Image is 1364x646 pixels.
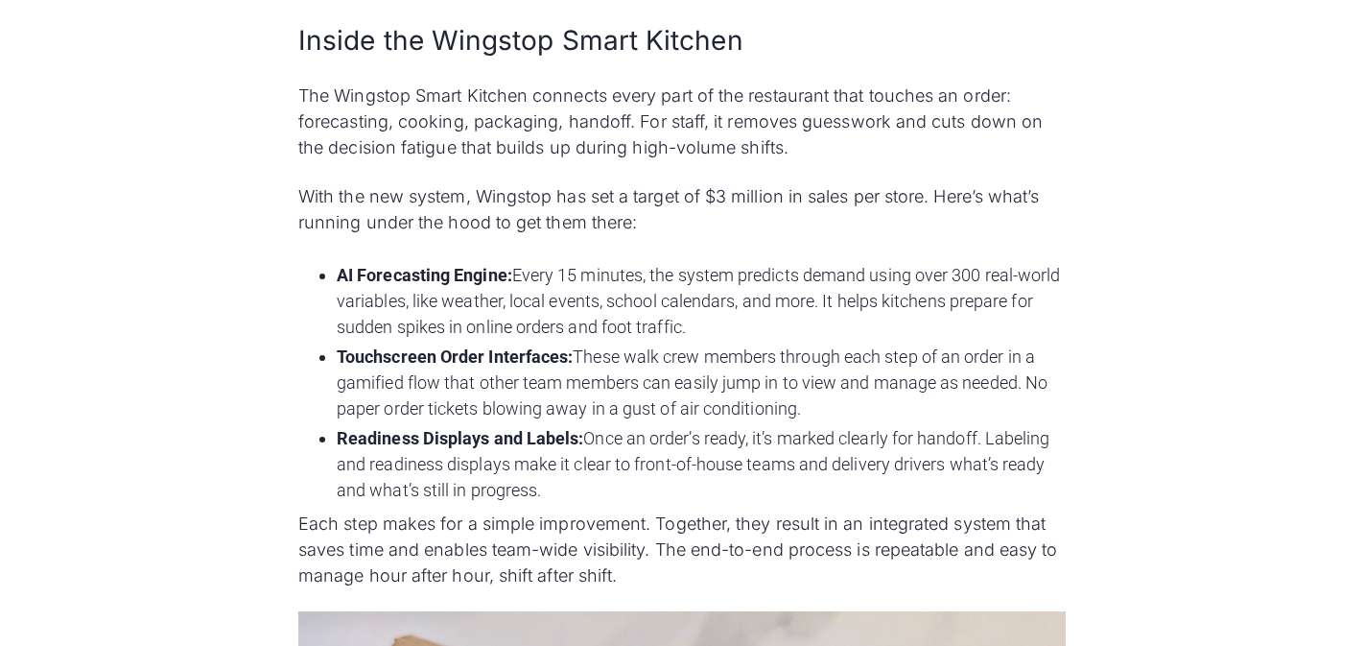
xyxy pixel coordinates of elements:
h2: Inside the Wingstop Smart Kitchen [298,22,1066,60]
strong: Readiness Displays and Labels: [337,428,583,448]
li: Every 15 minutes, the system predicts demand using over 300 real-world variables, like weather, l... [337,262,1066,340]
strong: Touchscreen Order Interfaces: [337,347,573,367]
p: With the new system, Wingstop has set a target of $3 million in sales per store. Here’s what’s ru... [298,183,1066,235]
li: These walk crew members through each step of an order in a gamified flow that other team members ... [337,344,1066,421]
li: Once an order’s ready, it’s marked clearly for handoff. Labeling and readiness displays make it c... [337,425,1066,503]
p: The Wingstop Smart Kitchen connects every part of the restaurant that touches an order: forecasti... [298,83,1066,160]
p: Each step makes for a simple improvement. Together, they result in an integrated system that save... [298,511,1066,588]
strong: AI Forecasting Engine: [337,265,512,285]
